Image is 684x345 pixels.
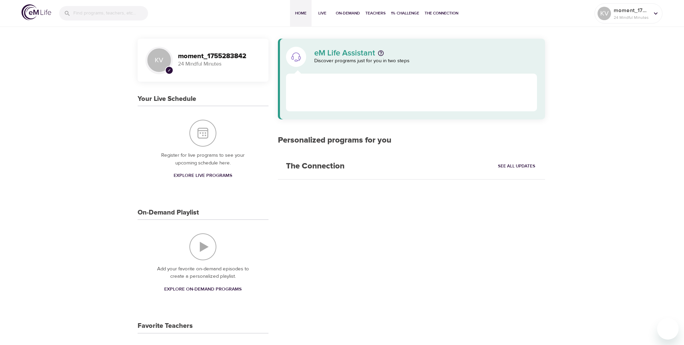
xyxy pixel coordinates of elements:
p: 24 Mindful Minutes [178,60,260,68]
span: Explore Live Programs [174,171,232,180]
h2: The Connection [278,153,353,179]
img: eM Life Assistant [291,51,301,62]
p: Add your favorite on-demand episodes to create a personalized playlist. [151,265,255,280]
span: 1% Challenge [391,10,419,17]
h3: Favorite Teachers [138,322,193,330]
iframe: Button to launch messaging window [657,318,679,340]
span: The Connection [425,10,458,17]
p: Register for live programs to see your upcoming schedule here. [151,152,255,167]
p: Discover programs just for you in two steps [314,57,537,65]
img: Your Live Schedule [189,120,216,147]
h2: Personalized programs for you [278,136,545,145]
p: 24 Mindful Minutes [614,14,649,21]
span: Live [314,10,330,17]
img: logo [22,4,51,20]
p: moment_1755283842 [614,6,649,14]
span: See All Updates [498,162,535,170]
img: On-Demand Playlist [189,233,216,260]
div: KV [598,7,611,20]
h3: moment_1755283842 [178,52,260,60]
a: Explore On-Demand Programs [161,283,244,296]
input: Find programs, teachers, etc... [73,6,148,21]
div: KV [146,47,173,74]
span: On-Demand [336,10,360,17]
h3: Your Live Schedule [138,95,196,103]
span: Home [293,10,309,17]
span: Teachers [365,10,386,17]
a: See All Updates [496,161,537,171]
a: Explore Live Programs [171,169,235,182]
span: Explore On-Demand Programs [164,285,242,294]
h3: On-Demand Playlist [138,209,199,217]
p: eM Life Assistant [314,49,375,57]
